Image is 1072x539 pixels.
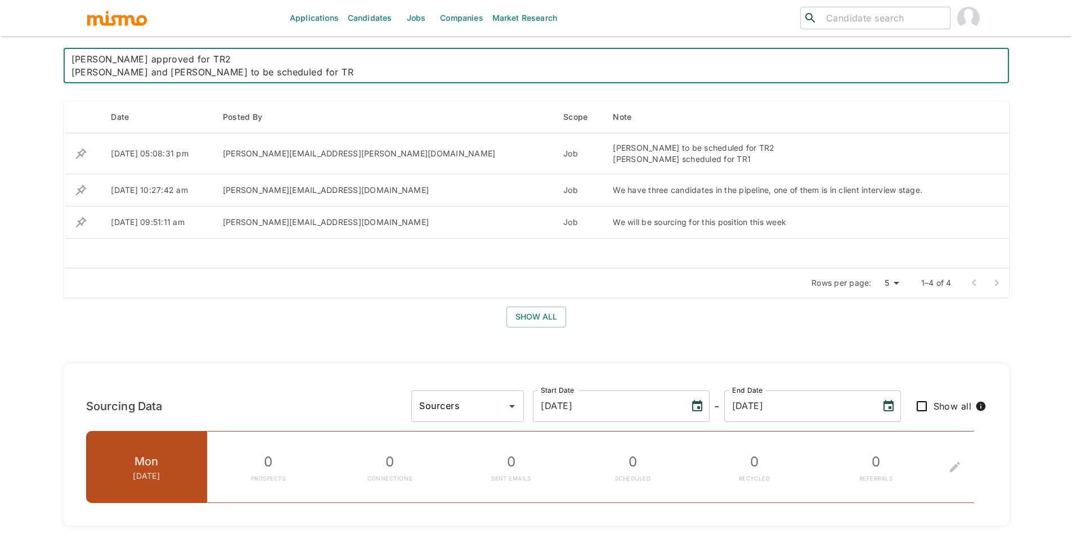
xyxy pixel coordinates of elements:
[533,390,681,422] input: MM/DD/YYYY
[739,450,770,474] p: 0
[102,206,214,239] td: [DATE] 09:51:11 am
[71,53,1001,79] textarea: [PERSON_NAME] approved for TR2 [PERSON_NAME] and [PERSON_NAME] to be scheduled for TR
[877,395,900,417] button: Choose date, selected date is Aug 18, 2025
[604,101,988,133] th: Note
[859,474,892,484] p: REFERRALS
[251,450,285,474] p: 0
[739,474,770,484] p: RECYCLED
[554,101,604,133] th: Scope
[921,277,952,289] p: 1–4 of 4
[613,185,979,196] div: We have three candidates in the pipeline, one of them is in client interview stage.
[975,401,986,412] svg: When checked, all metrics, including those with zero values, will be displayed.
[86,397,163,415] h6: Sourcing Data
[133,470,160,482] p: [DATE]
[724,390,873,422] input: MM/DD/YYYY
[859,450,892,474] p: 0
[102,133,214,174] td: [DATE] 05:08:31 pm
[506,307,566,327] button: Show all
[86,10,148,26] img: logo
[732,385,762,395] label: End Date
[686,395,708,417] button: Choose date, selected date is Aug 12, 2025
[214,174,554,206] td: [PERSON_NAME][EMAIL_ADDRESS][DOMAIN_NAME]
[937,431,975,503] div: To edit the metrics, please select a sourcer first.
[102,174,214,206] td: [DATE] 10:27:42 am
[491,450,531,474] p: 0
[615,450,651,474] p: 0
[615,474,651,484] p: SCHEDULED
[822,10,945,26] input: Candidate search
[554,174,604,206] td: Job
[102,101,214,133] th: Date
[613,142,979,165] div: [PERSON_NAME] to be scheduled for TR2 [PERSON_NAME] scheduled for TR1
[554,206,604,239] td: Job
[811,277,872,289] p: Rows per page:
[876,275,903,291] div: 5
[957,7,980,29] img: Paola Pacheco
[214,206,554,239] td: [PERSON_NAME][EMAIL_ADDRESS][DOMAIN_NAME]
[251,474,285,484] p: PROSPECTS
[541,385,575,395] label: Start Date
[214,133,554,174] td: [PERSON_NAME][EMAIL_ADDRESS][PERSON_NAME][DOMAIN_NAME]
[64,101,1009,268] table: enhanced table
[133,452,160,470] h6: Mon
[491,474,531,484] p: SENT EMAILS
[554,133,604,174] td: Job
[214,101,554,133] th: Posted By
[504,398,520,414] button: Open
[934,398,972,414] span: Show all
[367,450,412,474] p: 0
[367,474,412,484] p: CONNECTIONS
[613,217,979,228] div: We will be sourcing for this position this week
[714,397,719,415] h6: -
